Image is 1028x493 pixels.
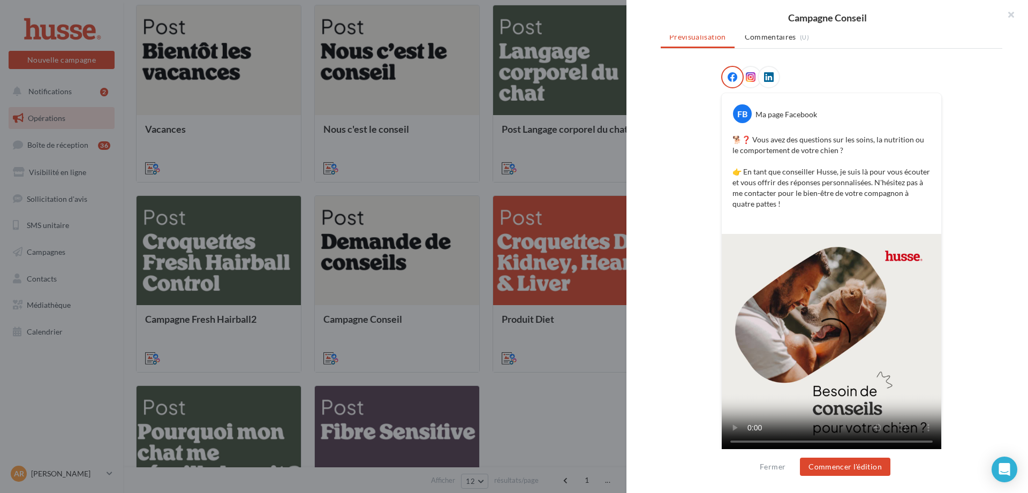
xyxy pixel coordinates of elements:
[745,32,796,42] span: Commentaires
[755,109,817,120] div: Ma page Facebook
[800,33,809,41] span: (0)
[644,13,1011,22] div: Campagne Conseil
[733,104,752,123] div: FB
[732,134,931,220] p: 🐕❓ Vous avez des questions sur les soins, la nutrition ou le comportement de votre chien ? 👉 En t...
[755,460,790,473] button: Fermer
[992,457,1017,482] div: Open Intercom Messenger
[800,458,890,476] button: Commencer l'édition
